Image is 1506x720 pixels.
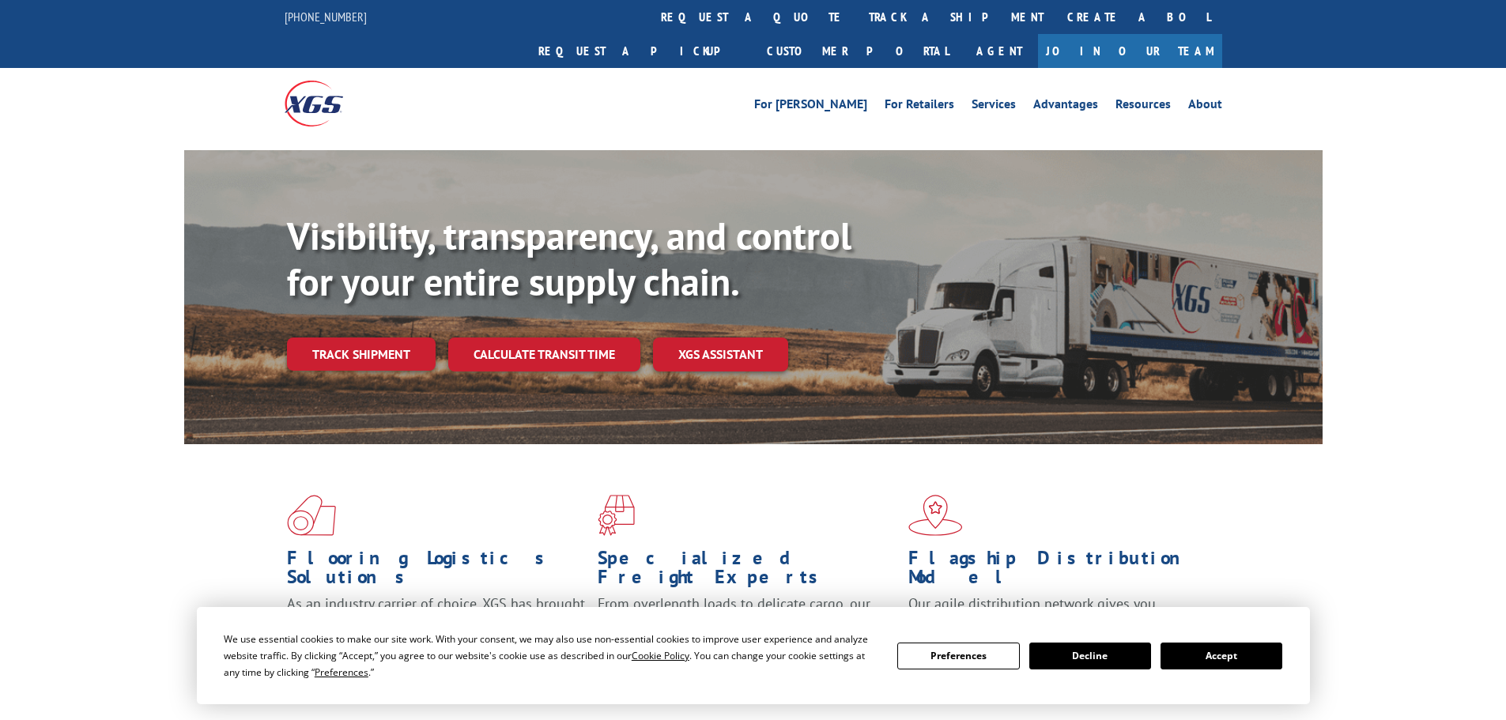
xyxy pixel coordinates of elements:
[287,594,585,650] span: As an industry carrier of choice, XGS has brought innovation and dedication to flooring logistics...
[754,98,867,115] a: For [PERSON_NAME]
[1038,34,1222,68] a: Join Our Team
[653,337,788,371] a: XGS ASSISTANT
[961,34,1038,68] a: Agent
[598,495,635,536] img: xgs-icon-focused-on-flooring-red
[908,594,1199,631] span: Our agile distribution network gives you nationwide inventory management on demand.
[287,337,436,371] a: Track shipment
[598,594,896,665] p: From overlength loads to delicate cargo, our experienced staff knows the best way to move your fr...
[285,9,367,25] a: [PHONE_NUMBER]
[972,98,1016,115] a: Services
[1188,98,1222,115] a: About
[598,548,896,594] h1: Specialized Freight Experts
[315,665,368,679] span: Preferences
[224,631,878,680] div: We use essential cookies to make our site work. With your consent, we may also use non-essential ...
[885,98,954,115] a: For Retailers
[1033,98,1098,115] a: Advantages
[632,649,689,662] span: Cookie Policy
[448,337,640,371] a: Calculate transit time
[908,548,1207,594] h1: Flagship Distribution Model
[755,34,961,68] a: Customer Portal
[1161,643,1282,669] button: Accept
[287,211,851,306] b: Visibility, transparency, and control for your entire supply chain.
[197,607,1310,704] div: Cookie Consent Prompt
[527,34,755,68] a: Request a pickup
[287,495,336,536] img: xgs-icon-total-supply-chain-intelligence-red
[897,643,1019,669] button: Preferences
[908,495,963,536] img: xgs-icon-flagship-distribution-model-red
[1115,98,1171,115] a: Resources
[287,548,586,594] h1: Flooring Logistics Solutions
[1029,643,1151,669] button: Decline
